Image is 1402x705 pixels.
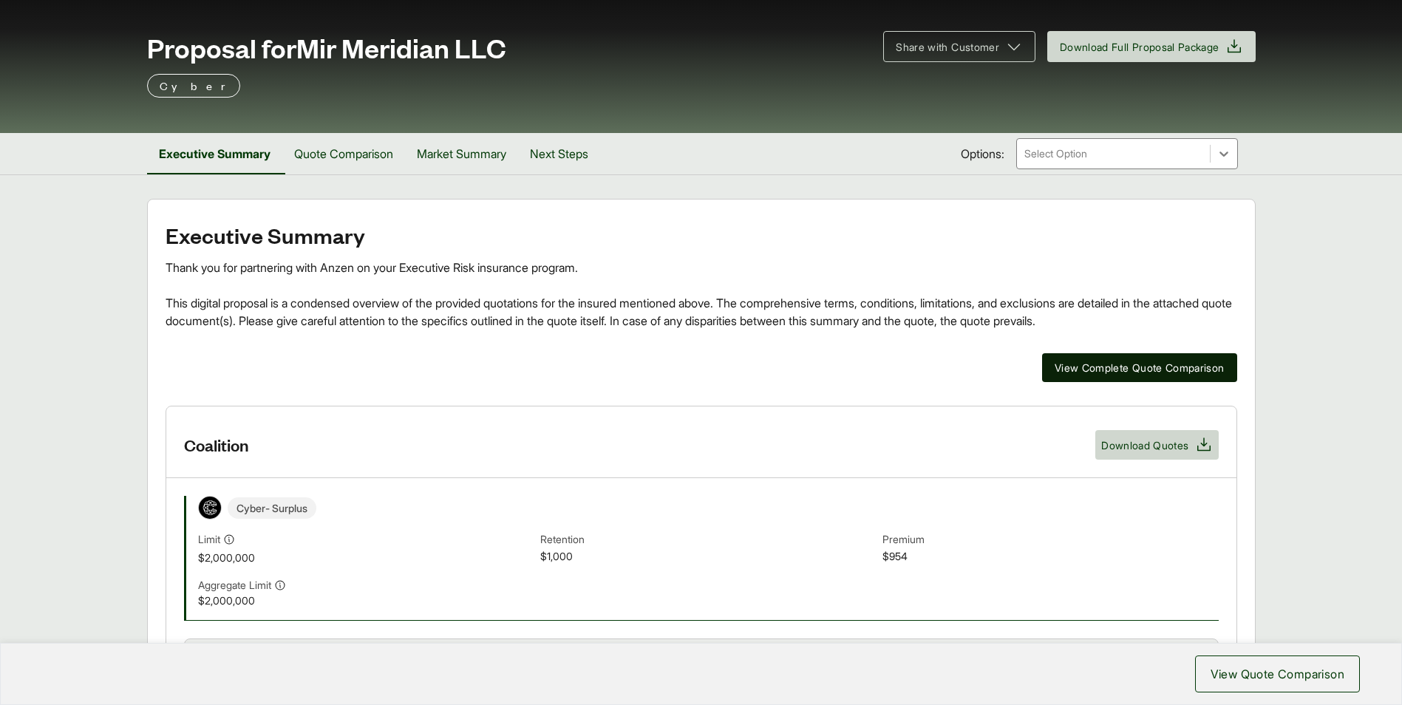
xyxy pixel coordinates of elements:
h3: Coalition [184,434,249,456]
button: Market Summary [405,133,518,174]
img: Coalition [199,497,221,519]
span: Download Full Proposal Package [1060,39,1219,55]
span: $954 [882,548,1219,565]
button: Share with Customer [883,31,1035,62]
p: Cyber [160,77,228,95]
button: Quote Comparison [282,133,405,174]
span: $2,000,000 [198,550,534,565]
span: Share with Customer [896,39,999,55]
button: View Quote Comparison [1195,655,1360,692]
span: Cyber - Surplus [228,497,316,519]
span: Retention [540,531,877,548]
span: Premium [882,531,1219,548]
span: Download Quotes [1101,437,1188,453]
button: Download Full Proposal Package [1047,31,1256,62]
button: Executive Summary [147,133,282,174]
span: Aggregate Limit [198,577,271,593]
button: Download Quotes [1095,430,1218,460]
span: Limit [198,531,220,547]
button: Next Steps [518,133,600,174]
h2: Executive Summary [166,223,1237,247]
span: $2,000,000 [198,593,534,608]
button: View Complete Quote Comparison [1042,353,1237,382]
span: $1,000 [540,548,877,565]
span: View Complete Quote Comparison [1055,360,1225,375]
div: Thank you for partnering with Anzen on your Executive Risk insurance program. This digital propos... [166,259,1237,330]
span: View Quote Comparison [1211,665,1344,683]
span: Options: [961,145,1004,163]
span: Proposal for Mir Meridian LLC [147,33,506,62]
